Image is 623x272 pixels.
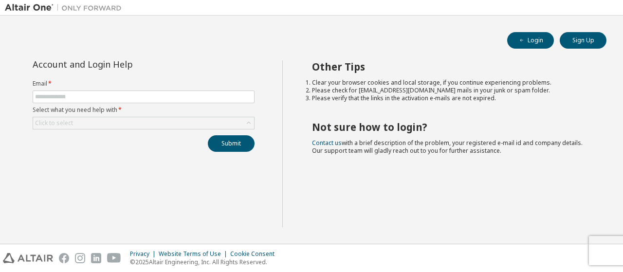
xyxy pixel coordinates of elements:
h2: Other Tips [312,60,589,73]
img: linkedin.svg [91,253,101,263]
li: Please verify that the links in the activation e-mails are not expired. [312,94,589,102]
img: altair_logo.svg [3,253,53,263]
label: Select what you need help with [33,106,255,114]
p: © 2025 Altair Engineering, Inc. All Rights Reserved. [130,258,280,266]
button: Sign Up [560,32,606,49]
img: instagram.svg [75,253,85,263]
img: youtube.svg [107,253,121,263]
div: Click to select [35,119,73,127]
li: Please check for [EMAIL_ADDRESS][DOMAIN_NAME] mails in your junk or spam folder. [312,87,589,94]
img: facebook.svg [59,253,69,263]
a: Contact us [312,139,342,147]
h2: Not sure how to login? [312,121,589,133]
div: Cookie Consent [230,250,280,258]
div: Account and Login Help [33,60,210,68]
div: Privacy [130,250,159,258]
span: with a brief description of the problem, your registered e-mail id and company details. Our suppo... [312,139,583,155]
li: Clear your browser cookies and local storage, if you continue experiencing problems. [312,79,589,87]
button: Login [507,32,554,49]
button: Submit [208,135,255,152]
img: Altair One [5,3,127,13]
label: Email [33,80,255,88]
div: Website Terms of Use [159,250,230,258]
div: Click to select [33,117,254,129]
